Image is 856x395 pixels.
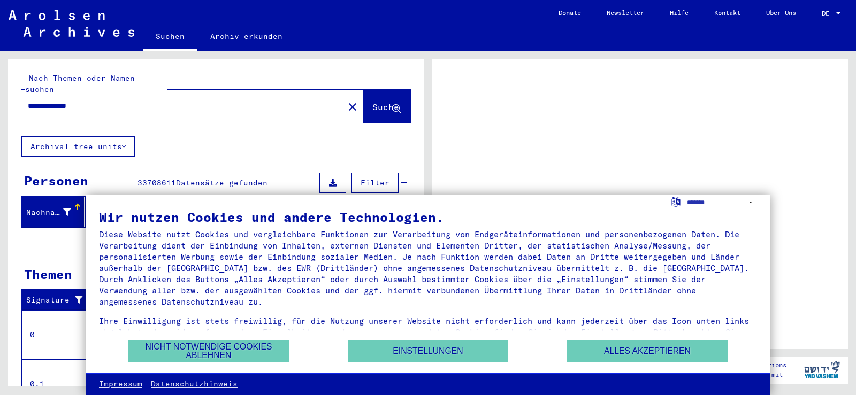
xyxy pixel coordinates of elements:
[22,310,96,359] td: 0
[24,265,72,284] div: Themen
[99,379,142,390] a: Impressum
[137,178,176,188] span: 33708611
[197,24,295,49] a: Archiv erkunden
[346,100,359,113] mat-icon: close
[151,379,238,390] a: Datenschutzhinweis
[26,204,84,221] div: Nachname
[21,136,135,157] button: Archival tree units
[687,195,757,210] select: Sprache auswählen
[802,357,842,383] img: yv_logo.png
[85,197,147,227] mat-header-cell: Vorname
[363,90,410,123] button: Suche
[22,197,85,227] mat-header-cell: Nachname
[143,24,197,51] a: Suchen
[351,173,399,193] button: Filter
[361,178,389,188] span: Filter
[26,295,87,306] div: Signature
[372,102,399,112] span: Suche
[822,10,834,17] span: DE
[342,96,363,117] button: Clear
[567,340,728,362] button: Alles akzeptieren
[24,171,88,190] div: Personen
[99,315,757,349] div: Ihre Einwilligung ist stets freiwillig, für die Nutzung unserer Website nicht erforderlich und ka...
[348,340,508,362] button: Einstellungen
[26,207,71,218] div: Nachname
[9,10,134,37] img: Arolsen_neg.svg
[25,73,135,94] mat-label: Nach Themen oder Namen suchen
[99,211,757,223] div: Wir nutzen Cookies und andere Technologien.
[176,178,267,188] span: Datensätze gefunden
[99,229,757,307] div: Diese Website nutzt Cookies und vergleichbare Funktionen zur Verarbeitung von Endgeräteinformatio...
[26,292,98,309] div: Signature
[670,196,682,206] label: Sprache auswählen
[128,340,289,362] button: Nicht notwendige Cookies ablehnen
